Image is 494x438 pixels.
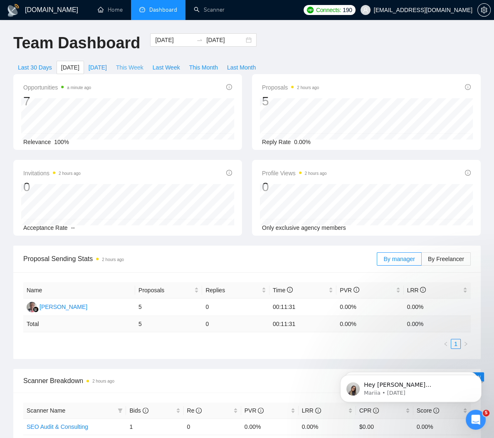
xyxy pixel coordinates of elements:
[269,316,336,332] td: 00:11:31
[184,418,241,435] td: 0
[36,24,143,138] span: Hey [PERSON_NAME][EMAIL_ADDRESS][DOMAIN_NAME], Looks like your Upwork agency Equinox Dynamics LDA...
[420,287,426,293] span: info-circle
[36,32,143,40] p: Message from Mariia, sent 4d ago
[477,3,491,17] button: setting
[307,7,314,13] img: upwork-logo.png
[443,341,448,346] span: left
[111,61,148,74] button: This Week
[299,418,356,435] td: 0.00%
[413,418,471,435] td: 0.00%
[23,168,81,178] span: Invitations
[54,139,69,145] span: 100%
[67,85,91,90] time: a minute ago
[129,407,148,414] span: Bids
[465,84,471,90] span: info-circle
[340,287,359,294] span: PVR
[7,4,20,17] img: logo
[116,63,143,72] span: This Week
[102,257,124,262] time: 2 hours ago
[13,33,140,53] h1: Team Dashboard
[139,7,145,12] span: dashboard
[287,287,293,293] span: info-circle
[23,82,91,92] span: Opportunities
[241,418,299,435] td: 0.00%
[202,282,269,299] th: Replies
[13,61,57,74] button: Last 30 Days
[353,287,359,293] span: info-circle
[428,256,464,262] span: By Freelancer
[135,299,202,316] td: 5
[273,287,293,294] span: Time
[463,341,468,346] span: right
[262,179,327,195] div: 0
[138,286,193,295] span: Proposals
[477,7,491,13] a: setting
[483,410,489,416] span: 5
[297,85,319,90] time: 2 hours ago
[143,408,148,413] span: info-circle
[135,316,202,332] td: 5
[23,316,135,332] td: Total
[189,63,218,72] span: This Month
[71,224,75,231] span: --
[222,61,260,74] button: Last Month
[33,306,39,312] img: gigradar-bm.png
[262,93,319,109] div: 5
[148,61,185,74] button: Last Week
[196,408,202,413] span: info-circle
[23,282,135,299] th: Name
[61,63,79,72] span: [DATE]
[407,287,426,294] span: LRR
[226,84,232,90] span: info-circle
[451,339,461,349] li: 1
[315,408,321,413] span: info-circle
[27,407,65,414] span: Scanner Name
[135,282,202,299] th: Proposals
[404,299,471,316] td: 0.00%
[116,404,124,417] span: filter
[294,139,311,145] span: 0.00%
[328,357,494,416] iframe: Intercom notifications message
[245,407,264,414] span: PVR
[206,35,244,45] input: End date
[153,63,180,72] span: Last Week
[98,6,123,13] a: homeHome
[305,171,327,176] time: 2 hours ago
[23,224,68,231] span: Acceptance Rate
[461,339,471,349] li: Next Page
[185,61,222,74] button: This Month
[262,139,291,145] span: Reply Rate
[23,254,377,264] span: Proposal Sending Stats
[89,63,107,72] span: [DATE]
[262,82,319,92] span: Proposals
[205,286,259,295] span: Replies
[316,5,341,15] span: Connects:
[258,408,264,413] span: info-circle
[356,418,413,435] td: $0.00
[227,63,256,72] span: Last Month
[23,93,91,109] div: 7
[262,168,327,178] span: Profile Views
[155,35,193,45] input: Start date
[27,303,87,310] a: WW[PERSON_NAME]
[461,339,471,349] button: right
[59,171,81,176] time: 2 hours ago
[18,63,52,72] span: Last 30 Days
[466,410,486,430] iframe: Intercom live chat
[126,418,183,435] td: 1
[343,5,352,15] span: 190
[404,316,471,332] td: 0.00 %
[202,316,269,332] td: 0
[187,407,202,414] span: Re
[196,37,203,43] span: to
[465,170,471,176] span: info-circle
[269,299,336,316] td: 00:11:31
[441,339,451,349] li: Previous Page
[194,6,225,13] a: searchScanner
[27,302,37,312] img: WW
[226,170,232,176] span: info-circle
[84,61,111,74] button: [DATE]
